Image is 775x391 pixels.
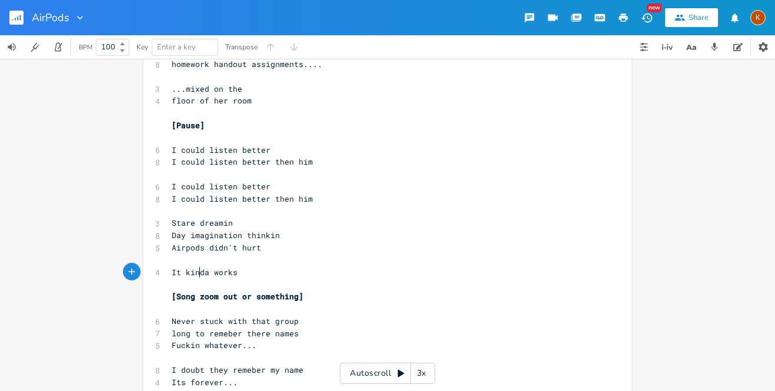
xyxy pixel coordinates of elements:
div: Autoscroll [340,363,435,384]
span: Its forever... [172,377,238,387]
div: 3x [411,363,432,384]
span: Stare dreamin [172,218,233,228]
span: AirPods [32,12,69,23]
span: Airpods didn't hurt [172,242,261,253]
span: Day imagination thinkin [172,230,280,240]
span: I doubt they remeber my name [172,365,303,375]
span: floor of her room [172,95,252,106]
span: I could listen better [172,181,270,192]
div: Transpose [225,44,258,51]
span: [Song zoom out or something] [172,291,303,302]
div: New [647,4,662,12]
span: long to remeber there names [172,328,299,339]
div: BPM [79,44,92,51]
span: It kinda works [172,267,238,278]
span: Enter a key [157,42,196,52]
span: I could listen better then him [172,156,313,167]
span: Fuckin whatever... [172,340,256,350]
span: I could listen better then him [172,193,313,204]
span: ...mixed on the [172,83,242,94]
span: I could listen better [172,145,270,155]
div: Share [689,12,709,23]
div: Key [136,44,148,51]
span: [Pause] [172,120,205,131]
span: homework handout assignments.... [172,59,322,69]
button: K [750,4,766,31]
button: New [635,7,659,28]
div: Kat [750,10,766,25]
span: Never stuck with that group [172,316,299,326]
button: Share [665,8,718,27]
